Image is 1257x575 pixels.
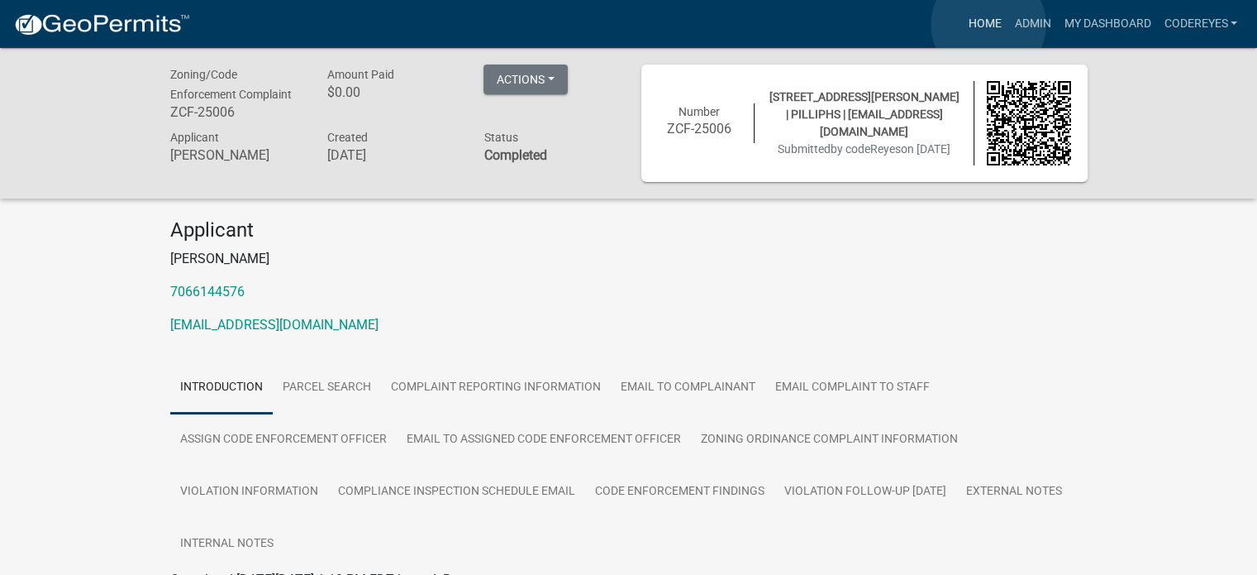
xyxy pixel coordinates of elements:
[170,104,302,120] h6: ZCF-25006
[1157,8,1244,40] a: codeReyes
[956,466,1072,519] a: External Notes
[170,362,273,414] a: Introduction
[170,284,245,299] a: 7066144576
[831,142,901,156] span: by codeReyes
[170,317,379,333] a: [EMAIL_ADDRESS][DOMAIN_NAME]
[170,147,302,163] h6: [PERSON_NAME]
[585,466,774,519] a: Code Enforcement Findings
[170,518,283,571] a: Internal Notes
[987,81,1071,165] img: QR code
[381,362,611,414] a: Complaint Reporting Information
[170,218,1088,242] h4: Applicant
[397,414,691,467] a: Email to Assigned Code Enforcement Officer
[769,90,959,138] span: [STREET_ADDRESS][PERSON_NAME] | PILLIPHS | [EMAIL_ADDRESS][DOMAIN_NAME]
[326,147,459,163] h6: [DATE]
[328,466,585,519] a: Compliance Inspection Schedule Email
[774,466,956,519] a: Violation Follow-up [DATE]
[961,8,1007,40] a: Home
[326,131,367,144] span: Created
[765,362,940,414] a: Email complaint to Staff
[170,131,219,144] span: Applicant
[170,249,1088,269] p: [PERSON_NAME]
[273,362,381,414] a: Parcel search
[1057,8,1157,40] a: My Dashboard
[483,65,568,94] button: Actions
[678,105,720,118] span: Number
[483,147,546,163] strong: Completed
[326,68,393,81] span: Amount Paid
[691,414,968,467] a: ZONING ORDINANCE COMPLAINT INFORMATION
[658,121,742,137] h6: ZCF-25006
[483,131,517,144] span: Status
[778,142,950,156] span: Submitted on [DATE]
[326,84,459,100] h6: $0.00
[170,68,292,101] span: Zoning/Code Enforcement Complaint
[170,414,397,467] a: Assign Code Enforcement Officer
[1007,8,1057,40] a: Admin
[611,362,765,414] a: Email to complainant
[170,466,328,519] a: Violation Information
